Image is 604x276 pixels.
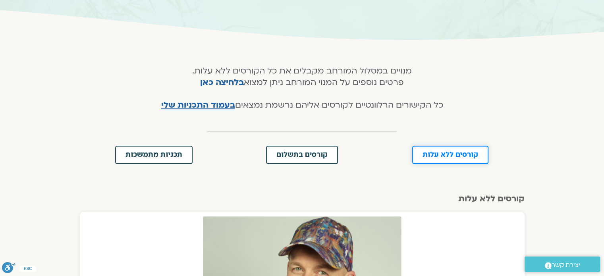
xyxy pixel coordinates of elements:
a: בלחיצה כאן [200,77,244,88]
h4: מנויים במסלול המורחב מקבלים את כל הקורסים ללא עלות. פרטים נוספים על המנוי המורחב ניתן למצוא כל הק... [152,66,452,111]
a: יצירת קשר [525,257,600,272]
a: בעמוד התכניות שלי [161,99,235,111]
span: קורסים בתשלום [276,151,328,158]
span: תכניות מתמשכות [125,151,182,158]
span: קורסים ללא עלות [423,151,478,158]
h2: קורסים ללא עלות [80,194,525,204]
a: קורסים ללא עלות [412,146,488,164]
a: קורסים בתשלום [266,146,338,164]
span: יצירת קשר [552,260,580,270]
a: תכניות מתמשכות [115,146,193,164]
